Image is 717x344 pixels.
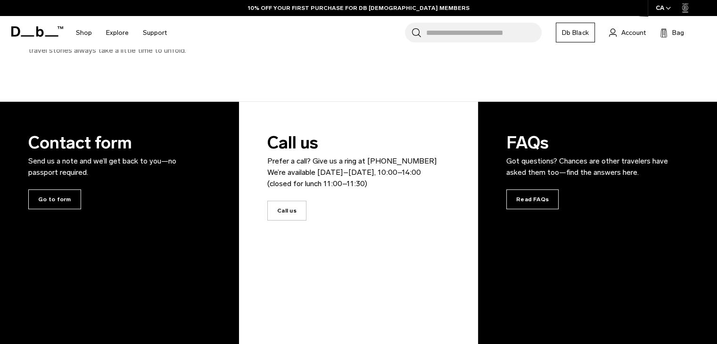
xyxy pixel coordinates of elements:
[672,28,684,38] span: Bag
[28,189,81,209] span: Go to form
[106,16,129,49] a: Explore
[76,16,92,49] a: Shop
[69,16,174,49] nav: Main Navigation
[143,16,167,49] a: Support
[28,156,198,178] p: Send us a note and we’ll get back to you—no passport required.
[267,156,437,189] p: Prefer a call? Give us a ring at [PHONE_NUMBER] We’re available [DATE]–[DATE], 10:00–14:00 (close...
[28,130,198,178] h3: Contact form
[556,23,595,42] a: Db Black
[621,28,646,38] span: Account
[267,201,306,221] span: Call us
[506,130,676,178] h3: FAQs
[506,189,559,209] span: Read FAQs
[660,27,684,38] button: Bag
[267,130,437,189] h3: Call us
[248,4,470,12] a: 10% OFF YOUR FIRST PURCHASE FOR DB [DEMOGRAPHIC_DATA] MEMBERS
[609,27,646,38] a: Account
[506,156,676,178] p: Got questions? Chances are other travelers have asked them too—find the answers here.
